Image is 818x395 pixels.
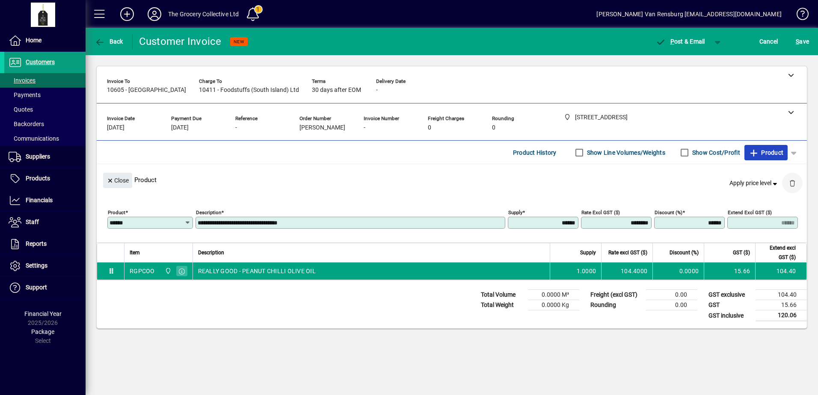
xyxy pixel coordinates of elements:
[139,35,222,48] div: Customer Invoice
[312,87,361,94] span: 30 days after EOM
[755,262,806,280] td: 104.40
[4,190,86,211] a: Financials
[26,59,55,65] span: Customers
[759,35,778,48] span: Cancel
[756,290,807,300] td: 104.40
[477,290,528,300] td: Total Volume
[651,34,709,49] button: Post & Email
[26,175,50,182] span: Products
[796,35,809,48] span: ave
[704,290,756,300] td: GST exclusive
[196,209,221,215] mat-label: Description
[26,153,50,160] span: Suppliers
[4,88,86,102] a: Payments
[782,179,803,187] app-page-header-button: Delete
[92,34,125,49] button: Back
[585,148,665,157] label: Show Line Volumes/Weights
[103,173,132,188] button: Close
[234,39,244,44] span: NEW
[655,38,705,45] span: ost & Email
[26,37,41,44] span: Home
[4,131,86,146] a: Communications
[744,145,788,160] button: Product
[26,284,47,291] span: Support
[757,34,780,49] button: Cancel
[607,267,647,275] div: 104.4000
[728,209,772,215] mat-label: Extend excl GST ($)
[508,209,522,215] mat-label: Supply
[733,248,750,257] span: GST ($)
[141,6,168,22] button: Profile
[691,148,740,157] label: Show Cost/Profit
[198,248,224,257] span: Description
[492,124,495,131] span: 0
[101,176,134,184] app-page-header-button: Close
[790,2,807,29] a: Knowledge Base
[729,179,779,188] span: Apply price level
[24,310,62,317] span: Financial Year
[31,328,54,335] span: Package
[26,218,39,225] span: Staff
[796,38,799,45] span: S
[4,168,86,189] a: Products
[586,300,646,310] td: Rounding
[577,267,596,275] span: 1.0000
[704,262,755,280] td: 15.66
[477,300,528,310] td: Total Weight
[171,124,189,131] span: [DATE]
[510,145,560,160] button: Product History
[198,267,316,275] span: REALLY GOOD - PEANUT CHILLI OLIVE OIL
[655,209,682,215] mat-label: Discount (%)
[749,146,783,159] span: Product
[4,117,86,131] a: Backorders
[199,87,299,94] span: 10411 - Foodstuffs (South Island) Ltd
[580,248,596,257] span: Supply
[4,212,86,233] a: Staff
[756,300,807,310] td: 15.66
[97,164,807,195] div: Product
[9,106,33,113] span: Quotes
[9,121,44,127] span: Backorders
[646,300,697,310] td: 0.00
[376,87,378,94] span: -
[4,73,86,88] a: Invoices
[86,34,133,49] app-page-header-button: Back
[794,34,811,49] button: Save
[4,30,86,51] a: Home
[596,7,782,21] div: [PERSON_NAME] Van Rensburg [EMAIL_ADDRESS][DOMAIN_NAME]
[26,240,47,247] span: Reports
[9,135,59,142] span: Communications
[756,310,807,321] td: 120.06
[670,248,699,257] span: Discount (%)
[528,300,579,310] td: 0.0000 Kg
[513,146,557,159] span: Product History
[4,102,86,117] a: Quotes
[726,176,782,191] button: Apply price level
[704,300,756,310] td: GST
[528,290,579,300] td: 0.0000 M³
[4,277,86,298] a: Support
[364,124,365,131] span: -
[107,124,124,131] span: [DATE]
[113,6,141,22] button: Add
[168,7,239,21] div: The Grocery Collective Ltd
[107,87,186,94] span: 10605 - [GEOGRAPHIC_DATA]
[130,267,155,275] div: RGPCOO
[4,146,86,168] a: Suppliers
[581,209,620,215] mat-label: Rate excl GST ($)
[235,124,237,131] span: -
[4,233,86,255] a: Reports
[4,255,86,277] a: Settings
[9,91,41,98] span: Payments
[670,38,674,45] span: P
[26,262,47,269] span: Settings
[130,248,140,257] span: Item
[26,197,53,203] span: Financials
[95,38,123,45] span: Back
[299,124,345,131] span: [PERSON_NAME]
[107,174,129,188] span: Close
[608,248,647,257] span: Rate excl GST ($)
[108,209,125,215] mat-label: Product
[428,124,431,131] span: 0
[761,243,796,262] span: Extend excl GST ($)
